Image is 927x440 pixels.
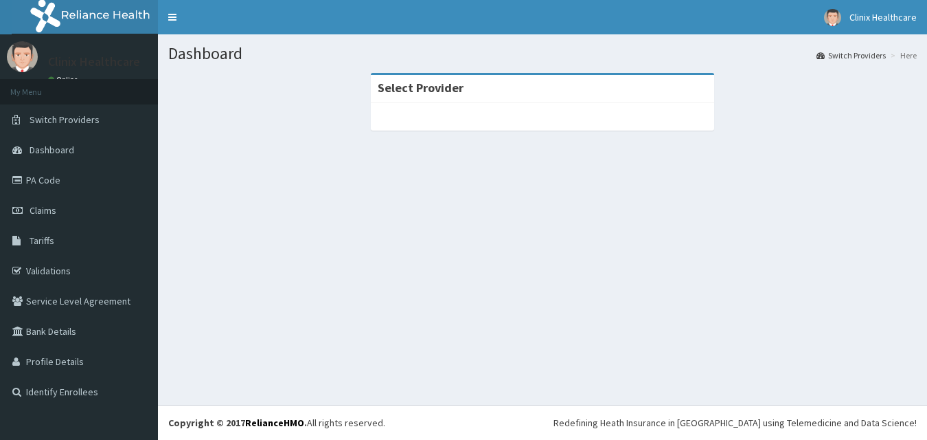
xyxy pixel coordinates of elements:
img: User Image [824,9,841,26]
img: User Image [7,41,38,72]
h1: Dashboard [168,45,917,63]
span: Dashboard [30,144,74,156]
span: Claims [30,204,56,217]
a: Switch Providers [816,49,886,61]
span: Clinix Healthcare [849,11,917,23]
p: Clinix Healthcare [48,56,140,68]
a: RelianceHMO [245,417,304,429]
strong: Copyright © 2017 . [168,417,307,429]
li: Here [887,49,917,61]
div: Redefining Heath Insurance in [GEOGRAPHIC_DATA] using Telemedicine and Data Science! [553,416,917,430]
span: Tariffs [30,234,54,247]
a: Online [48,75,81,85]
span: Switch Providers [30,113,100,126]
strong: Select Provider [378,80,463,96]
footer: All rights reserved. [158,405,927,440]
